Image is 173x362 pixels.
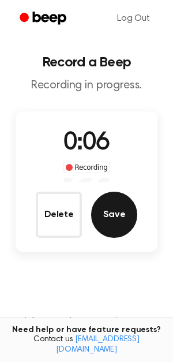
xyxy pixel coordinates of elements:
p: Tired of copying and pasting? Use the extension to automatically insert your recordings. [9,316,164,334]
span: Contact us [7,335,166,355]
button: Delete Audio Record [36,192,82,238]
p: Recording in progress. [9,79,164,93]
h1: Record a Beep [9,55,164,69]
a: [EMAIL_ADDRESS][DOMAIN_NAME] [56,335,140,354]
button: Save Audio Record [91,192,137,238]
a: Log Out [106,5,161,32]
div: Recording [63,162,111,173]
span: 0:06 [63,131,110,155]
a: Beep [12,8,77,30]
